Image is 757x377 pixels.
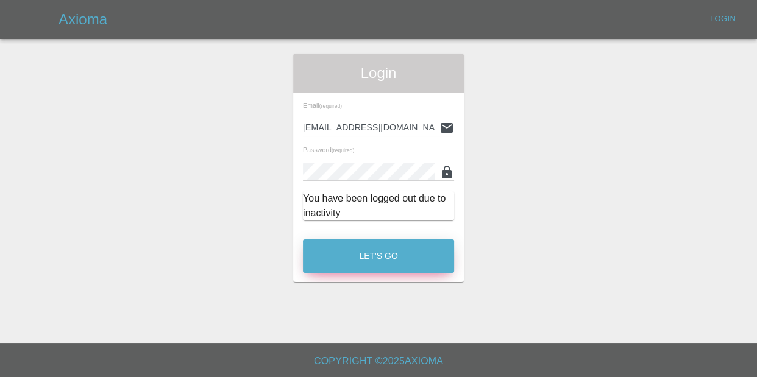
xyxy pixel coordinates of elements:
[59,10,107,29] h5: Axioma
[10,353,747,370] h6: Copyright © 2025 Axioma
[303,239,454,273] button: Let's Go
[303,102,342,109] span: Email
[303,146,354,153] span: Password
[319,104,342,109] small: (required)
[703,10,742,29] a: Login
[332,148,354,153] small: (required)
[303,63,454,83] span: Login
[303,191,454,220] div: You have been logged out due to inactivity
